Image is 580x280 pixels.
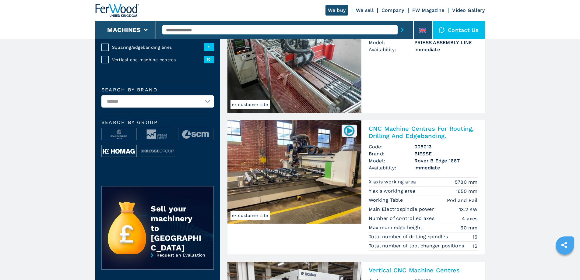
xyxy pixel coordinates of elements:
[102,128,136,140] img: image
[414,46,478,53] span: immediate
[140,145,175,157] img: image
[459,206,478,213] em: 13.2 KW
[101,87,214,92] label: Search by brand
[452,7,485,13] a: Video Gallery
[369,188,417,194] p: Y axis working area
[227,9,361,113] img: Assembly Lines PRIESS PRIESS ASSEMBLY LINE
[204,56,214,63] span: 10
[414,39,478,46] h3: PRIESS ASSEMBLY LINE
[369,46,414,53] span: Availability:
[433,21,485,39] div: Contact us
[554,253,575,275] iframe: Chat
[112,44,204,50] span: Squaring/edgebanding lines
[460,224,477,231] em: 60 mm
[369,215,436,222] p: Number of controlled axes
[369,157,414,164] span: Model:
[473,233,478,240] em: 16
[398,23,407,37] button: submit-button
[369,179,418,185] p: X axis working area
[462,215,478,222] em: 4 axes
[414,157,478,164] h3: Rover B Edge 1667
[112,57,204,63] span: Vertical cnc machine centres
[178,128,213,140] img: image
[369,164,414,171] span: Availability:
[107,26,141,34] button: Machines
[414,143,478,150] h3: 008013
[227,120,361,224] img: CNC Machine Centres For Routing, Drilling And Edgebanding. BIESSE Rover B Edge 1667
[456,188,478,195] em: 1650 mm
[230,100,270,109] span: ex customer site
[151,204,201,253] div: Sell your machinery to [GEOGRAPHIC_DATA]
[473,243,478,250] em: 16
[557,237,572,253] a: sharethis
[356,7,374,13] a: We sell
[369,125,478,140] h2: CNC Machine Centres For Routing, Drilling And Edgebanding.
[230,211,270,220] span: ex customer site
[369,150,414,157] span: Brand:
[369,224,424,231] p: Maximum edge height
[343,125,355,136] img: 008013
[414,164,478,171] span: immediate
[101,120,214,125] span: Search by group
[101,253,214,275] a: Request an Evaluation
[439,27,445,33] img: Contact us
[102,145,136,157] img: image
[369,267,478,274] h2: Vertical CNC Machine Centres
[325,5,348,16] a: We buy
[369,143,414,150] span: Code:
[227,120,485,254] a: CNC Machine Centres For Routing, Drilling And Edgebanding. BIESSE Rover B Edge 1667ex customer si...
[95,4,139,17] img: Ferwood
[381,7,404,13] a: Company
[369,197,405,204] p: Working Table
[414,150,478,157] h3: BIESSE
[140,128,175,140] img: image
[412,7,445,13] a: FW Magazine
[369,39,414,46] span: Model:
[227,9,485,113] a: Assembly Lines PRIESS PRIESS ASSEMBLY LINEex customer site007948Assembly LinesCode:007948Brand:PR...
[369,206,436,213] p: Main Electrospindle power
[204,43,214,51] span: 1
[369,243,466,249] p: Total number of tool changer positions
[369,233,450,240] p: Total number of drilling spindles
[447,197,478,204] em: Pod and Rail
[455,179,478,186] em: 5780 mm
